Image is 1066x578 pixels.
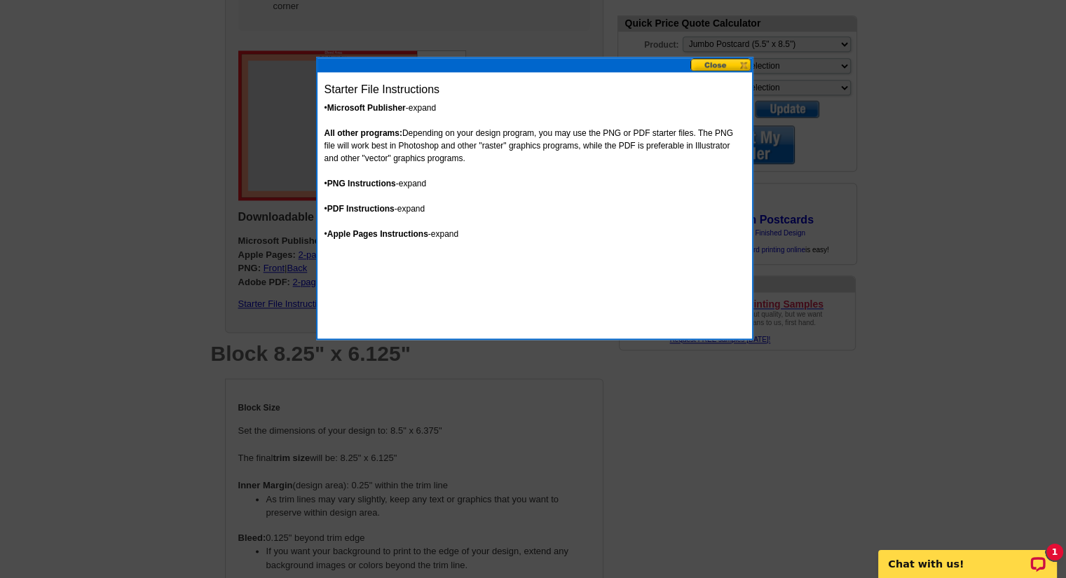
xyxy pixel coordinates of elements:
a: expand [431,229,458,239]
strong: Apple Pages Instructions [327,229,428,239]
strong: PDF Instructions [327,204,395,214]
strong: PNG Instructions [327,179,396,188]
a: expand [399,179,426,188]
strong: Microsoft Publisher [327,103,406,113]
iframe: LiveChat chat widget [869,534,1066,578]
div: • - Depending on your design program, you may use the PNG or PDF starter files. The PNG file will... [317,72,752,247]
strong: All other programs: [324,128,402,138]
h4: Starter File Instructions [324,83,745,96]
a: expand [409,103,436,113]
a: expand [397,204,425,214]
